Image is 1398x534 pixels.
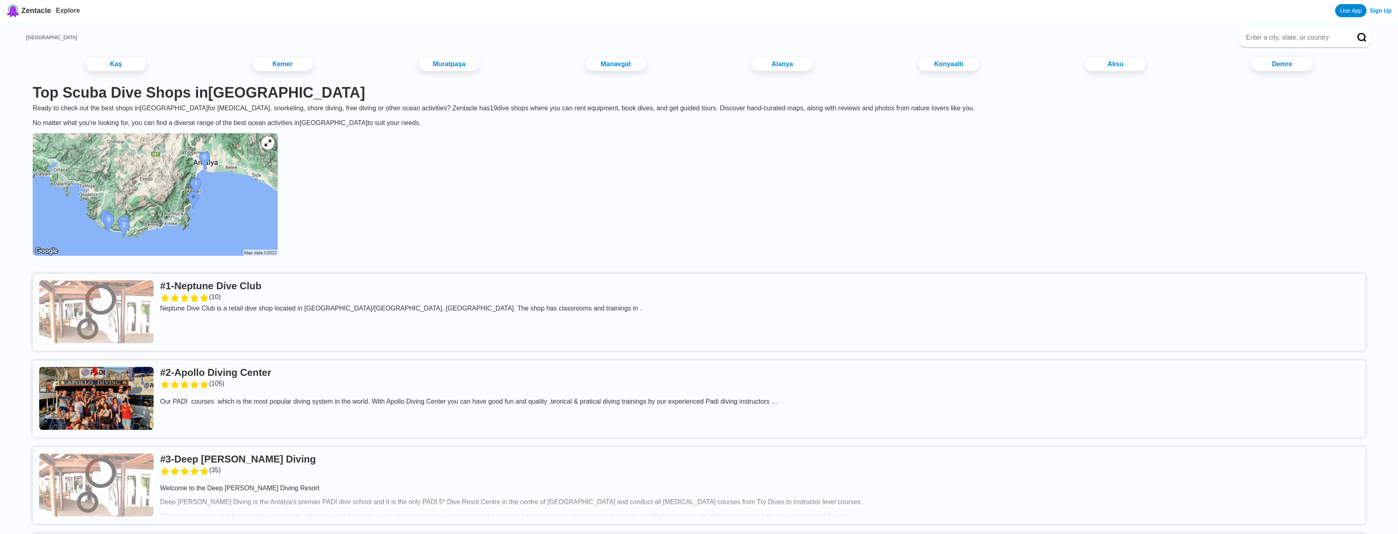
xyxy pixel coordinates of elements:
[33,84,1365,101] h1: Top Scuba Dive Shops in [GEOGRAPHIC_DATA]
[33,133,278,256] img: Antalya dive site map
[1370,7,1391,14] a: Sign Up
[1085,57,1146,71] a: Aksu
[1245,34,1346,42] input: Enter a city, state, or country
[252,57,313,71] a: Kemer
[419,57,479,71] a: Muratpaşa
[7,4,20,17] img: Zentacle logo
[26,35,77,40] a: [GEOGRAPHIC_DATA]
[7,4,51,17] a: Zentacle logoZentacle
[1252,57,1312,71] a: Demre
[1335,4,1367,17] a: Use App
[26,127,284,264] a: Antalya dive site map
[586,57,646,71] a: Manavgat
[919,57,979,71] a: Konyaaltı
[86,57,146,71] a: Kaş
[56,7,80,14] a: Explore
[752,57,812,71] a: Alanya
[21,7,51,15] span: Zentacle
[26,105,1372,127] div: Ready to check out the best shops in [GEOGRAPHIC_DATA] for [MEDICAL_DATA], snorkeling, shore divi...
